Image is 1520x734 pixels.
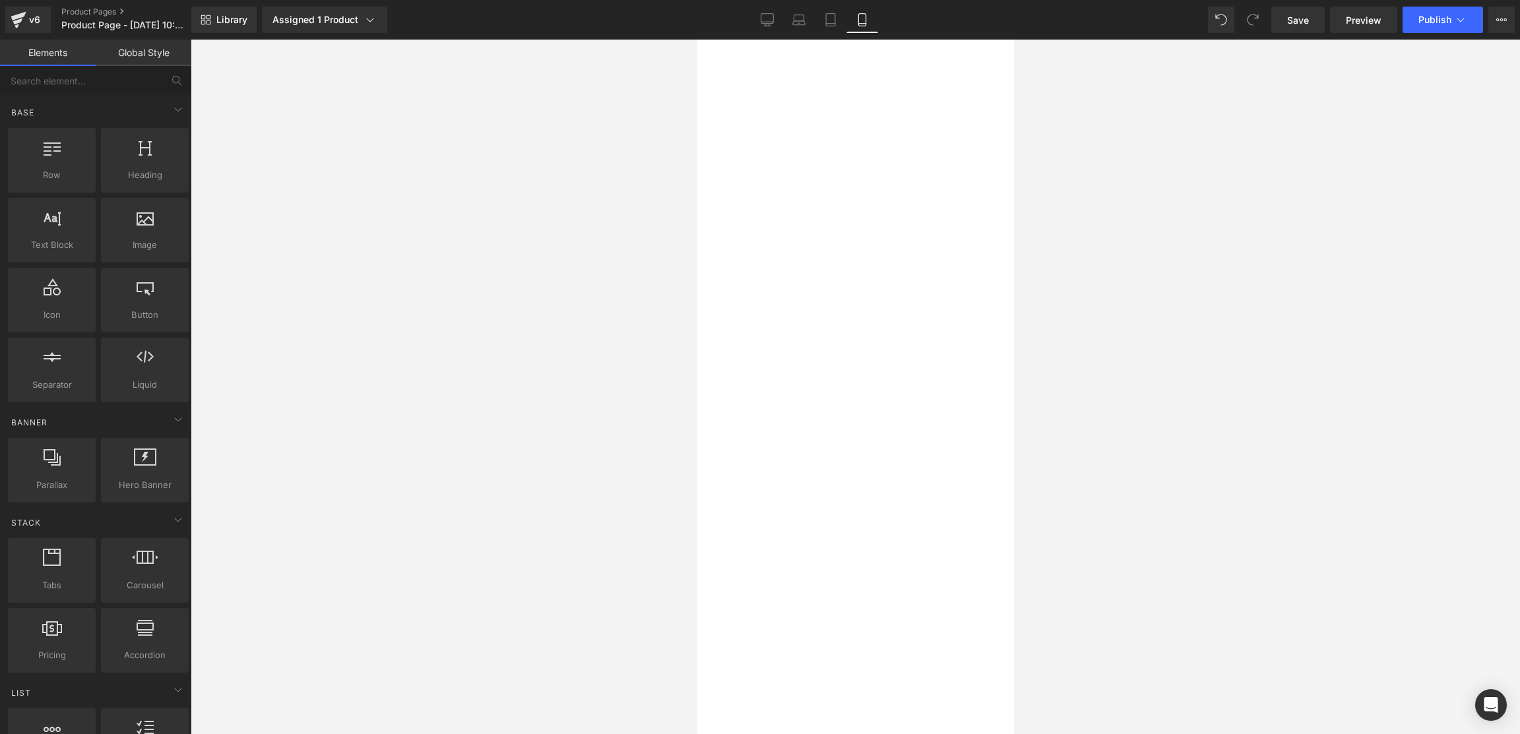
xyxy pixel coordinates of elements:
[1346,13,1381,27] span: Preview
[191,7,257,33] a: New Library
[105,308,185,322] span: Button
[216,14,247,26] span: Library
[1475,689,1507,721] div: Open Intercom Messenger
[96,40,191,66] a: Global Style
[12,648,92,662] span: Pricing
[1330,7,1397,33] a: Preview
[10,416,49,429] span: Banner
[1240,7,1266,33] button: Redo
[12,308,92,322] span: Icon
[10,687,32,699] span: List
[783,7,815,33] a: Laptop
[272,13,377,26] div: Assigned 1 Product
[846,7,878,33] a: Mobile
[105,238,185,252] span: Image
[1488,7,1515,33] button: More
[61,20,188,30] span: Product Page - [DATE] 10:37:10
[61,7,213,17] a: Product Pages
[12,378,92,392] span: Separator
[5,7,51,33] a: v6
[12,478,92,492] span: Parallax
[1287,13,1309,27] span: Save
[10,106,36,119] span: Base
[105,168,185,182] span: Heading
[10,516,42,529] span: Stack
[105,378,185,392] span: Liquid
[26,11,43,28] div: v6
[105,478,185,492] span: Hero Banner
[105,648,185,662] span: Accordion
[12,238,92,252] span: Text Block
[1208,7,1234,33] button: Undo
[1418,15,1451,25] span: Publish
[105,578,185,592] span: Carousel
[1403,7,1483,33] button: Publish
[12,168,92,182] span: Row
[815,7,846,33] a: Tablet
[751,7,783,33] a: Desktop
[12,578,92,592] span: Tabs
